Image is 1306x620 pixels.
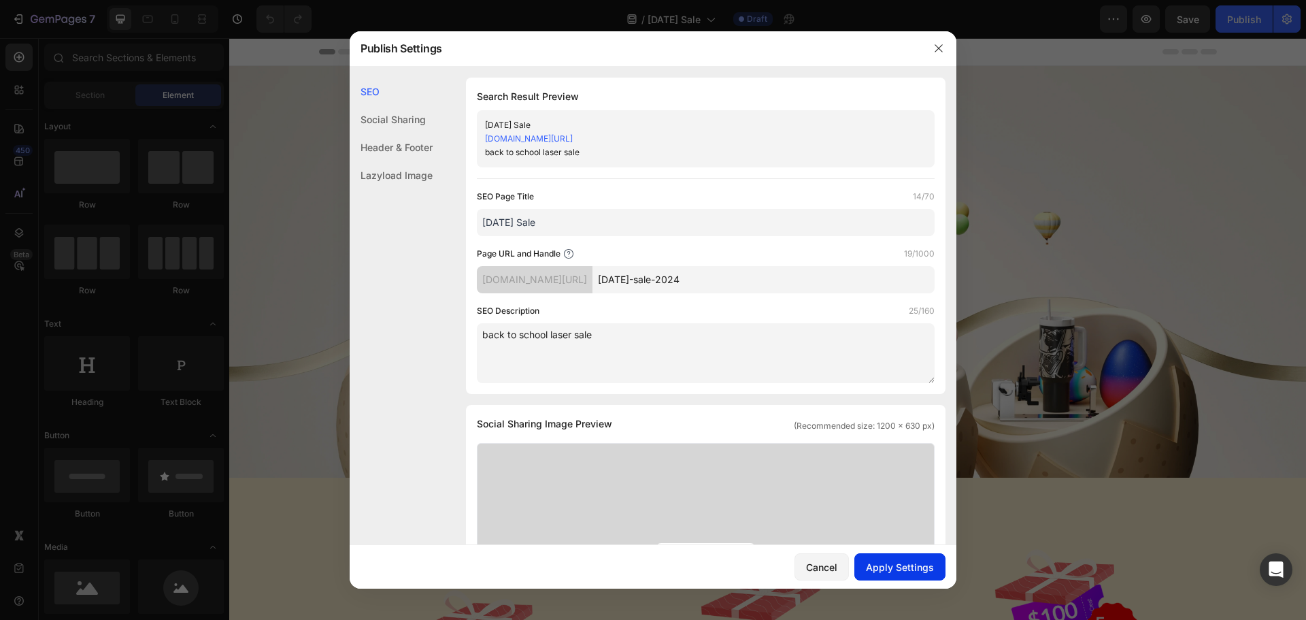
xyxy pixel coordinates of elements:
label: Page URL and Handle [477,247,560,261]
h1: Search Result Preview [477,88,935,105]
div: [DOMAIN_NAME][URL] [477,266,592,293]
div: Cancel [806,560,837,574]
div: Social Sharing [350,105,433,133]
button: Cancel [794,553,849,581]
input: Handle [592,266,935,293]
span: (Recommended size: 1200 x 630 px) [794,420,935,432]
div: Publish Settings [350,31,921,66]
div: [DATE] Sale [485,118,904,132]
div: Open Intercom Messenger [1260,553,1292,586]
button: Apply Settings [854,553,945,581]
label: 25/160 [909,304,935,318]
label: SEO Page Title [477,190,534,203]
label: SEO Description [477,304,539,318]
a: [DOMAIN_NAME][URL] [485,133,573,144]
div: Header & Footer [350,133,433,161]
div: Apply Settings [866,560,934,574]
div: SEO [350,78,433,105]
span: Social Sharing Image Preview [477,416,612,432]
div: back to school laser sale [485,146,904,159]
div: Lazyload Image [350,161,433,189]
label: 14/70 [913,190,935,203]
label: 19/1000 [904,247,935,261]
input: Title [477,209,935,236]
